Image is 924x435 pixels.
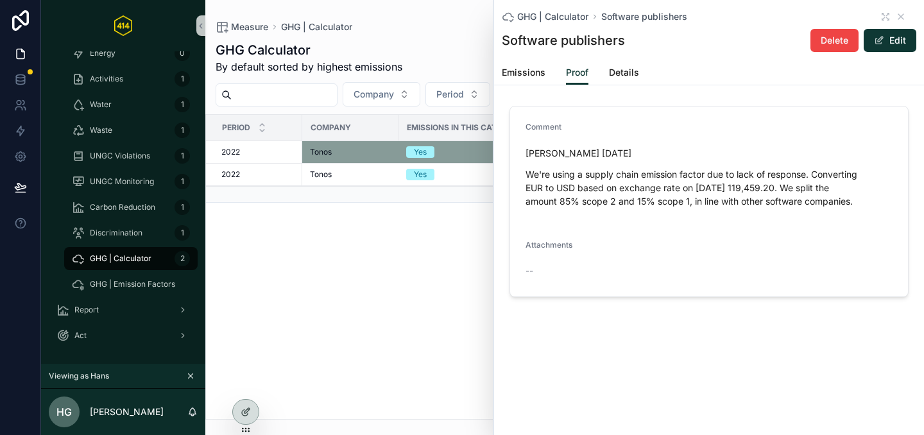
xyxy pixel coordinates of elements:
[517,10,588,23] span: GHG | Calculator
[526,264,533,277] span: --
[175,225,190,241] div: 1
[502,31,625,49] h1: Software publishers
[221,147,295,157] a: 2022
[90,253,151,264] span: GHG | Calculator
[49,371,109,381] span: Viewing as Hans
[526,122,561,132] span: Comment
[64,221,198,244] a: Discrimination1
[216,21,268,33] a: Measure
[526,167,893,208] p: We're using a supply chain emission factor due to lack of response. Converting EUR to USD based o...
[74,330,87,341] span: Act
[175,71,190,87] div: 1
[114,15,132,36] img: App logo
[281,21,352,33] a: GHG | Calculator
[175,200,190,215] div: 1
[810,29,859,52] button: Delete
[311,123,351,133] span: Company
[49,298,198,321] a: Report
[310,147,332,157] span: Tonos
[864,29,916,52] button: Edit
[74,305,99,315] span: Report
[64,196,198,219] a: Carbon Reduction1
[175,46,190,61] div: 0
[222,123,250,133] span: Period
[406,169,540,180] a: Yes
[90,125,112,135] span: Waste
[64,144,198,167] a: UNGC Violations1
[502,61,545,87] a: Emissions
[90,202,155,212] span: Carbon Reduction
[64,67,198,90] a: Activities1
[414,146,427,158] div: Yes
[90,176,154,187] span: UNGC Monitoring
[609,61,639,87] a: Details
[90,405,164,418] p: [PERSON_NAME]
[64,273,198,296] a: GHG | Emission Factors
[310,169,332,180] span: Tonos
[90,228,142,238] span: Discrimination
[90,99,112,110] span: Water
[221,169,240,180] span: 2022
[90,279,175,289] span: GHG | Emission Factors
[221,147,240,157] span: 2022
[175,251,190,266] div: 2
[90,151,150,161] span: UNGC Violations
[502,10,588,23] a: GHG | Calculator
[354,88,394,101] span: Company
[821,34,848,47] span: Delete
[407,123,524,133] span: Emissions in this category
[175,123,190,138] div: 1
[231,21,268,33] span: Measure
[566,61,588,85] a: Proof
[64,42,198,65] a: Energy0
[90,48,116,58] span: Energy
[90,74,123,84] span: Activities
[526,240,572,250] span: Attachments
[175,174,190,189] div: 1
[64,170,198,193] a: UNGC Monitoring1
[56,404,72,420] span: HG
[64,119,198,142] a: Waste1
[175,148,190,164] div: 1
[414,169,427,180] div: Yes
[601,10,687,23] a: Software publishers
[502,66,545,79] span: Emissions
[566,66,588,79] span: Proof
[343,82,420,107] button: Select Button
[406,146,540,158] a: Yes
[221,169,295,180] a: 2022
[310,147,391,157] a: Tonos
[436,88,464,101] span: Period
[609,66,639,79] span: Details
[49,324,198,347] a: Act
[41,51,205,364] div: scrollable content
[425,82,490,107] button: Select Button
[310,169,391,180] a: Tonos
[216,59,402,74] span: By default sorted by highest emissions
[216,41,402,59] h1: GHG Calculator
[526,146,893,160] p: [PERSON_NAME] [DATE]
[175,97,190,112] div: 1
[64,247,198,270] a: GHG | Calculator2
[64,93,198,116] a: Water1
